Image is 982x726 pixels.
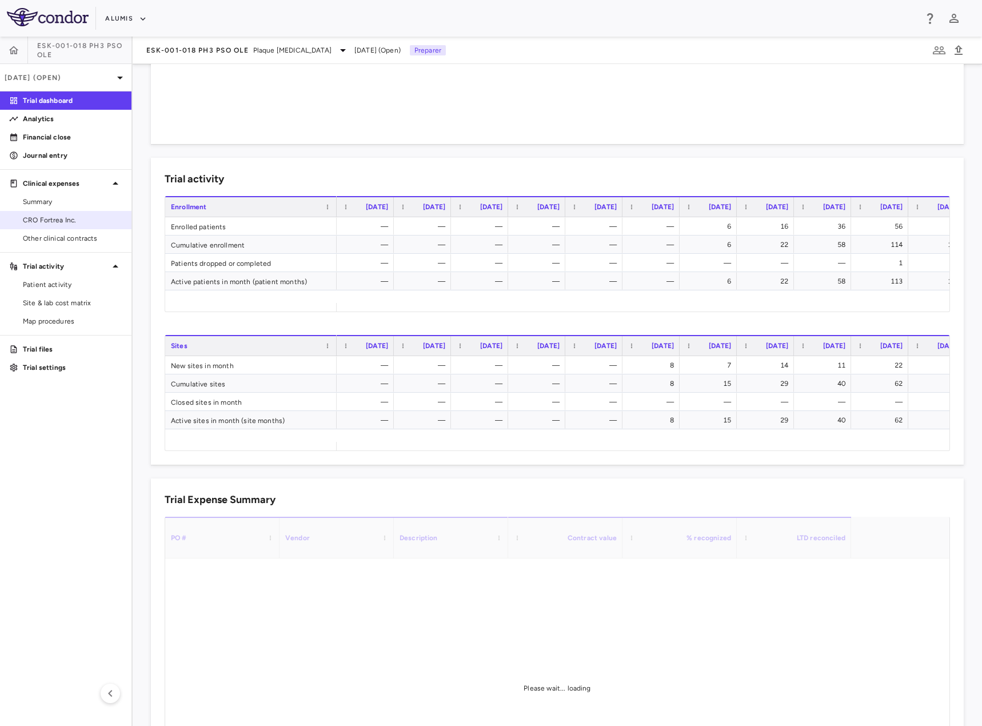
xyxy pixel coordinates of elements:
[633,236,674,254] div: —
[165,171,224,187] h6: Trial activity
[937,342,960,350] span: [DATE]
[404,374,445,393] div: —
[804,272,845,290] div: 58
[518,393,560,411] div: —
[861,411,903,429] div: 62
[576,356,617,374] div: —
[518,374,560,393] div: —
[165,411,337,429] div: Active sites in month (site months)
[709,342,731,350] span: [DATE]
[576,272,617,290] div: —
[23,261,109,272] p: Trial activity
[23,132,122,142] p: Financial close
[7,8,89,26] img: logo-full-SnFGN8VE.png
[576,374,617,393] div: —
[480,342,502,350] span: [DATE]
[919,356,960,374] div: 9
[747,217,788,236] div: 16
[919,272,960,290] div: 186
[105,10,147,28] button: Alumis
[518,356,560,374] div: —
[747,374,788,393] div: 29
[354,45,401,55] span: [DATE] (Open)
[23,298,122,308] span: Site & lab cost matrix
[690,272,731,290] div: 6
[23,150,122,161] p: Journal entry
[461,272,502,290] div: —
[690,254,731,272] div: —
[366,203,388,211] span: [DATE]
[633,356,674,374] div: 8
[919,374,960,393] div: 71
[171,342,187,350] span: Sites
[633,217,674,236] div: —
[861,236,903,254] div: 114
[594,342,617,350] span: [DATE]
[652,203,674,211] span: [DATE]
[937,203,960,211] span: [DATE]
[404,217,445,236] div: —
[919,411,960,429] div: 71
[690,411,731,429] div: 15
[880,342,903,350] span: [DATE]
[690,236,731,254] div: 6
[165,374,337,392] div: Cumulative sites
[652,342,674,350] span: [DATE]
[410,45,446,55] p: Preparer
[804,374,845,393] div: 40
[366,342,388,350] span: [DATE]
[709,203,731,211] span: [DATE]
[23,316,122,326] span: Map procedures
[804,236,845,254] div: 58
[461,374,502,393] div: —
[576,254,617,272] div: —
[594,203,617,211] span: [DATE]
[804,217,845,236] div: 36
[165,217,337,235] div: Enrolled patients
[347,236,388,254] div: —
[461,217,502,236] div: —
[23,215,122,225] span: CRO Fortrea Inc.
[861,374,903,393] div: 62
[633,254,674,272] div: —
[690,356,731,374] div: 7
[404,393,445,411] div: —
[461,236,502,254] div: —
[690,374,731,393] div: 15
[524,684,590,692] span: Please wait... loading
[165,272,337,290] div: Active patients in month (patient months)
[518,236,560,254] div: —
[861,254,903,272] div: 1
[537,203,560,211] span: [DATE]
[766,342,788,350] span: [DATE]
[165,254,337,272] div: Patients dropped or completed
[576,411,617,429] div: —
[823,203,845,211] span: [DATE]
[37,41,131,59] span: ESK-001-018 Ph3 PsO OLE
[861,272,903,290] div: 113
[804,356,845,374] div: 11
[23,95,122,106] p: Trial dashboard
[23,178,109,189] p: Clinical expenses
[518,272,560,290] div: —
[461,356,502,374] div: —
[171,203,207,211] span: Enrollment
[633,393,674,411] div: —
[23,280,122,290] span: Patient activity
[804,411,845,429] div: 40
[747,393,788,411] div: —
[165,356,337,374] div: New sites in month
[404,254,445,272] div: —
[23,233,122,244] span: Other clinical contracts
[919,217,960,236] div: 73
[423,342,445,350] span: [DATE]
[804,393,845,411] div: —
[165,492,276,508] h6: Trial Expense Summary
[766,203,788,211] span: [DATE]
[576,393,617,411] div: —
[919,393,960,411] div: —
[633,374,674,393] div: 8
[461,411,502,429] div: —
[165,236,337,253] div: Cumulative enrollment
[880,203,903,211] span: [DATE]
